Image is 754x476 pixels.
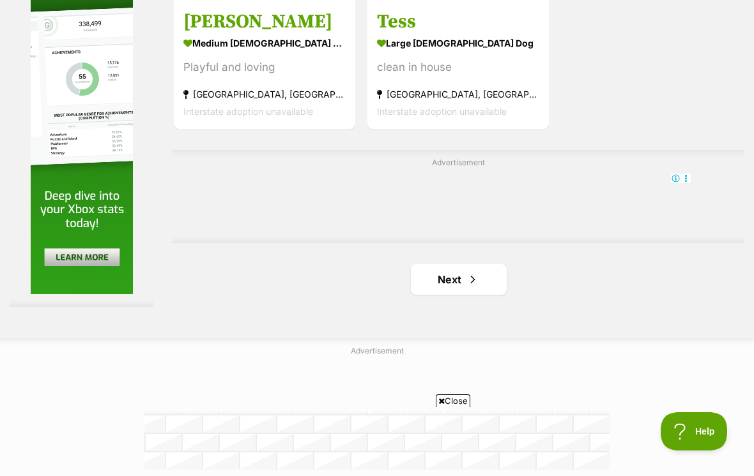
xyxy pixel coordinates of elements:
[377,59,539,76] div: clean in house
[377,10,539,34] h3: Tess
[173,150,744,244] div: Advertisement
[144,412,610,470] iframe: Advertisement
[173,264,744,295] nav: Pagination
[377,106,507,117] span: Interstate adoption unavailable
[183,34,346,52] strong: medium [DEMOGRAPHIC_DATA] Dog
[183,106,313,117] span: Interstate adoption unavailable
[226,173,691,230] iframe: Advertisement
[183,10,346,34] h3: [PERSON_NAME]
[436,394,470,407] span: Close
[377,34,539,52] strong: large [DEMOGRAPHIC_DATA] Dog
[377,86,539,103] strong: [GEOGRAPHIC_DATA], [GEOGRAPHIC_DATA]
[411,264,507,295] a: Next page
[183,86,346,103] strong: [GEOGRAPHIC_DATA], [GEOGRAPHIC_DATA]
[183,59,346,76] div: Playful and loving
[661,412,728,450] iframe: Help Scout Beacon - Open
